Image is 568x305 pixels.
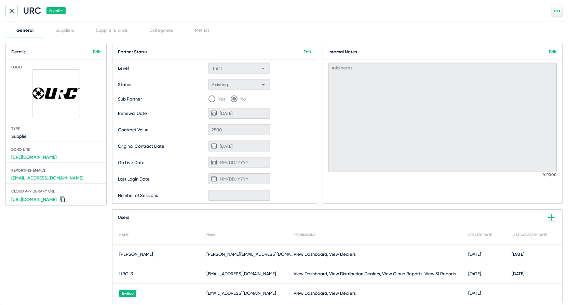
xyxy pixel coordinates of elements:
span: Original Contract Date [118,144,207,149]
button: Open calendar [208,173,219,184]
span: [DATE] [468,270,481,277]
div: Created Date [468,233,512,237]
a: Edit [303,49,311,54]
span: Supplier [9,131,31,142]
span: View Dashboard, View Distribution Dealers, View Cloud Reports, View SI Reports [294,270,456,277]
span: Details [11,49,26,54]
input: MM/DD/YYYY [208,108,270,119]
span: [EMAIL_ADDRESS][DOMAIN_NAME] [206,270,276,277]
span: Invited [119,290,136,297]
mat-hint: 0/1000 [542,173,557,177]
span: Supplier [46,7,66,14]
span: Internal Notes [328,49,357,54]
span: Level [118,66,207,71]
div: General [16,28,33,33]
span: URC i3 [119,270,133,277]
span: Users [118,215,129,220]
span: Logo [6,65,106,69]
div: Last Accessed Date [512,233,555,237]
span: [DATE] [468,251,481,258]
span: [DATE] [468,290,481,297]
a: [URL][DOMAIN_NAME] [11,197,57,202]
a: Edit [549,49,557,54]
div: Suppliers [55,28,74,33]
span: [DATE] [512,270,525,277]
div: Metrics [195,28,209,33]
span: No [238,96,246,102]
span: Renewal Date [118,111,207,116]
span: View Dashboard, View Dealers [294,290,356,297]
span: Zoho Link [6,147,106,152]
span: Type [6,127,106,131]
div: Categories [150,28,173,33]
a: Edit [93,49,101,54]
span: [PERSON_NAME] [119,251,153,258]
button: Open calendar [208,157,219,168]
div: Email [206,233,294,237]
img: URC_638029147302078744.png [32,88,80,100]
span: Number of Sessions [118,193,207,198]
span: [PERSON_NAME][EMAIL_ADDRESS][DOMAIN_NAME] [206,251,294,258]
span: Contract Value [118,127,207,132]
span: Go Live Date [118,160,207,165]
h1: URC [23,5,41,16]
span: Cloud App Library URL [6,189,106,194]
span: Tier 1 [212,66,222,71]
span: Existing [212,82,228,87]
button: Open calendar [208,141,219,151]
input: MM/DD/YYYY [208,173,270,184]
span: Partner Status [118,49,147,54]
span: Status [118,82,207,87]
div: Name [119,233,206,237]
div: Permissions [294,233,468,237]
input: MM/DD/YYYY [208,141,270,151]
span: [EMAIL_ADDRESS][DOMAIN_NAME] [206,290,276,297]
a: [URL][DOMAIN_NAME] [9,152,59,162]
span: View Dashboard, View Dealers [294,251,356,258]
span: Sub Partner [118,96,207,102]
a: [EMAIL_ADDRESS][DOMAIN_NAME] [6,173,89,183]
button: Open calendar [208,108,219,119]
span: Yes [215,96,225,102]
span: Last Login Date [118,176,207,182]
span: [DATE] [512,251,525,258]
input: MM/DD/YYYY [208,157,270,168]
span: Reporting Emails [6,168,106,173]
div: Supplier Brands [96,28,128,33]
